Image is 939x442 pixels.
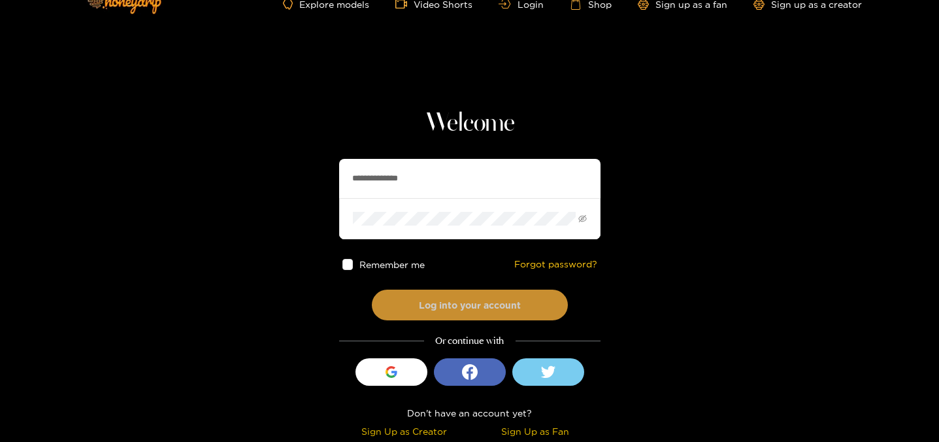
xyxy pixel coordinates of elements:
[339,405,601,420] div: Don't have an account yet?
[514,259,597,270] a: Forgot password?
[342,424,467,439] div: Sign Up as Creator
[339,108,601,139] h1: Welcome
[473,424,597,439] div: Sign Up as Fan
[339,333,601,348] div: Or continue with
[578,214,587,223] span: eye-invisible
[359,260,425,269] span: Remember me
[372,290,568,320] button: Log into your account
